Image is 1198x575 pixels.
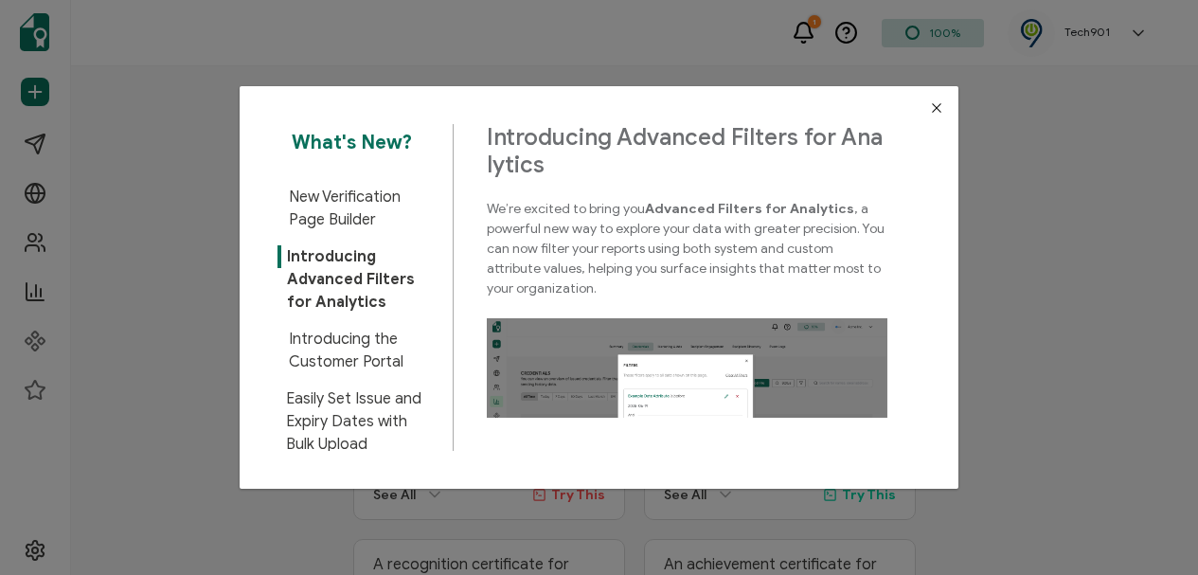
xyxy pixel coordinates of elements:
[289,328,438,373] span: Introducing the Customer Portal
[240,86,958,489] div: dialog
[645,201,854,217] strong: Advanced Filters for Analytics
[1103,484,1198,575] iframe: Chat Widget
[915,86,958,130] button: Close
[277,129,438,157] span: What's New?
[287,245,438,314] span: Introducing Advanced Filters for Analytics
[487,199,887,298] p: We’re excited to bring you , a powerful new way to explore your data with greater precision. You ...
[487,124,887,179] h4: Introducing Advanced Filters for Analytics
[286,387,438,456] span: Easily Set Issue and Expiry Dates with Bulk Upload
[289,186,438,231] span: New Verification Page Builder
